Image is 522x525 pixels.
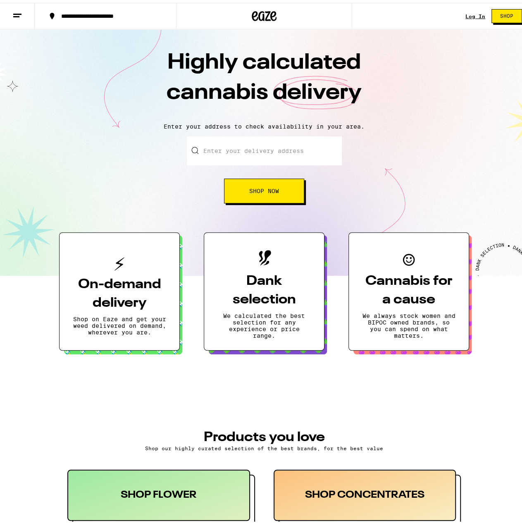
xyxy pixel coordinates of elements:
[67,467,255,523] button: SHOP FLOWER
[217,269,311,306] h3: Dank selection
[67,428,461,441] h3: PRODUCTS YOU LOVE
[204,229,324,348] button: Dank selectionWe calculated the best selection for any experience or price range.
[465,11,485,16] a: Log In
[224,176,304,200] button: Shop Now
[59,229,180,348] button: On-demand deliveryShop on Eaze and get your weed delivered on demand, wherever you are.
[119,45,409,114] h1: Highly calculated cannabis delivery
[67,443,461,448] p: Shop our highly curated selection of the best brands, for the best value
[73,313,166,333] p: Shop on Eaze and get your weed delivered on demand, wherever you are.
[8,120,520,127] p: Enter your address to check availability in your area.
[491,6,522,20] button: Shop
[187,134,342,162] input: Enter your delivery address
[249,185,279,191] span: Shop Now
[67,467,250,518] div: SHOP FLOWER
[274,467,456,518] div: SHOP CONCENTRATES
[362,269,455,306] h3: Cannabis for a cause
[73,272,166,310] h3: On-demand delivery
[348,229,469,348] button: Cannabis for a causeWe always stock women and BIPOC owned brands, so you can spend on what matters.
[500,11,513,16] span: Shop
[362,310,455,336] p: We always stock women and BIPOC owned brands, so you can spend on what matters.
[5,6,60,12] span: Hi. Need any help?
[274,467,461,523] button: SHOP CONCENTRATES
[217,310,311,336] p: We calculated the best selection for any experience or price range.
